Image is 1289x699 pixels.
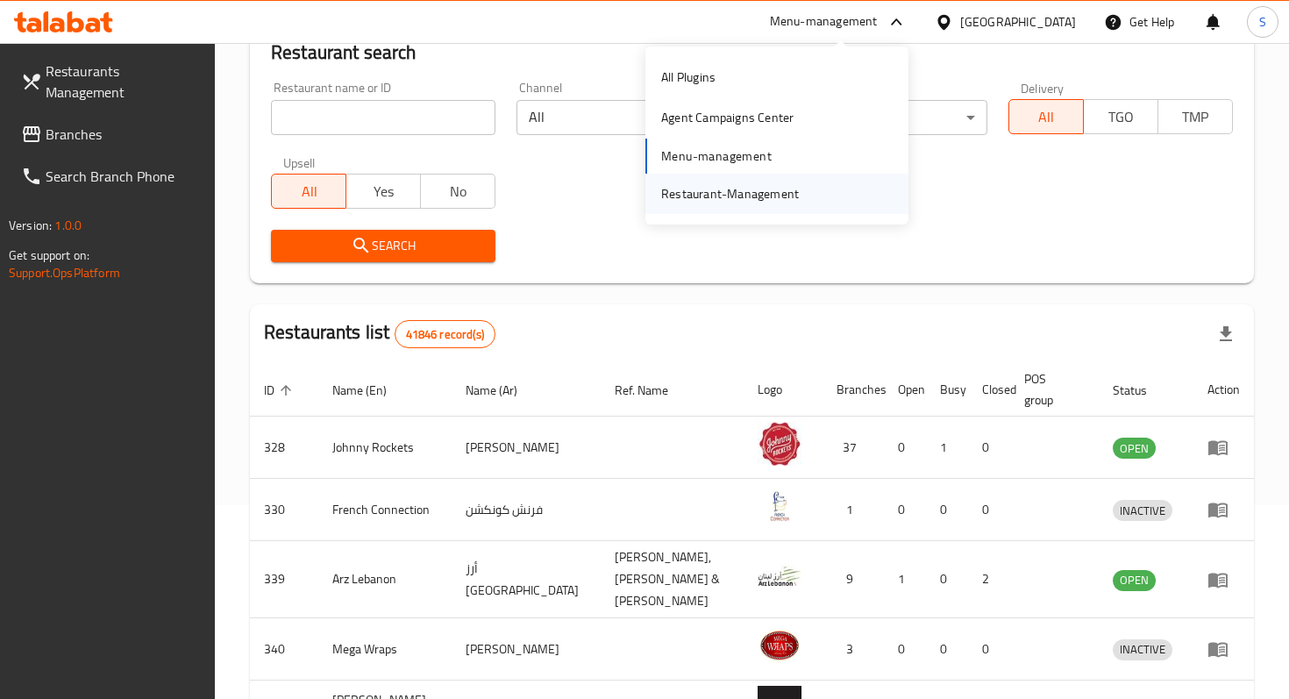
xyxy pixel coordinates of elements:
a: Search Branch Phone [7,155,215,197]
th: Branches [823,363,884,417]
td: 2 [968,541,1010,618]
span: ID [264,380,297,401]
div: Menu [1207,499,1240,520]
td: 0 [884,618,926,681]
span: Branches [46,124,201,145]
div: INACTIVE [1113,639,1172,660]
span: Status [1113,380,1170,401]
span: Search [285,235,481,257]
button: Search [271,230,495,262]
div: Menu [1207,437,1240,458]
td: 0 [884,417,926,479]
label: Delivery [1021,82,1065,94]
th: Closed [968,363,1010,417]
div: INACTIVE [1113,500,1172,521]
div: OPEN [1113,570,1156,591]
span: Search Branch Phone [46,166,201,187]
span: 41846 record(s) [395,326,495,343]
span: INACTIVE [1113,501,1172,521]
a: Branches [7,113,215,155]
td: 0 [968,417,1010,479]
span: Name (Ar) [466,380,540,401]
td: 0 [926,618,968,681]
span: OPEN [1113,570,1156,590]
td: Arz Lebanon [318,541,452,618]
div: All Plugins [661,68,716,87]
td: Mega Wraps [318,618,452,681]
span: TGO [1091,104,1151,130]
span: POS group [1024,368,1078,410]
span: TMP [1165,104,1226,130]
th: Action [1193,363,1254,417]
span: 1.0.0 [54,214,82,237]
td: 339 [250,541,318,618]
a: Support.OpsPlatform [9,261,120,284]
h2: Restaurants list [264,319,495,348]
td: French Connection [318,479,452,541]
img: Mega Wraps [758,624,801,667]
span: No [428,179,488,204]
div: Menu [1207,569,1240,590]
button: TGO [1083,99,1158,134]
td: فرنش كونكشن [452,479,601,541]
td: 1 [884,541,926,618]
td: 0 [968,479,1010,541]
td: 0 [926,541,968,618]
td: 0 [926,479,968,541]
td: [PERSON_NAME] [452,417,601,479]
span: Yes [353,179,414,204]
div: Menu-management [770,11,878,32]
span: Name (En) [332,380,409,401]
div: Menu [1207,638,1240,660]
button: TMP [1157,99,1233,134]
span: Version: [9,214,52,237]
button: No [420,174,495,209]
span: OPEN [1113,439,1156,459]
td: 0 [884,479,926,541]
td: 340 [250,618,318,681]
div: Export file [1205,313,1247,355]
td: Johnny Rockets [318,417,452,479]
td: 1 [926,417,968,479]
td: 330 [250,479,318,541]
span: Restaurants Management [46,61,201,103]
h2: Restaurant search [271,39,1233,66]
th: Open [884,363,926,417]
img: Johnny Rockets [758,422,801,466]
td: [PERSON_NAME],[PERSON_NAME] & [PERSON_NAME] [601,541,744,618]
span: S [1259,12,1266,32]
a: Restaurants Management [7,50,215,113]
div: OPEN [1113,438,1156,459]
td: أرز [GEOGRAPHIC_DATA] [452,541,601,618]
span: Get support on: [9,244,89,267]
div: Agent Campaigns Center [661,108,794,127]
button: All [271,174,346,209]
img: French Connection [758,484,801,528]
button: All [1008,99,1084,134]
th: Logo [744,363,823,417]
img: Arz Lebanon [758,554,801,598]
div: All [516,100,741,135]
td: 1 [823,479,884,541]
label: Upsell [283,156,316,168]
input: Search for restaurant name or ID.. [271,100,495,135]
th: Busy [926,363,968,417]
div: Total records count [395,320,495,348]
span: Ref. Name [615,380,691,401]
td: 9 [823,541,884,618]
td: [PERSON_NAME] [452,618,601,681]
td: 37 [823,417,884,479]
span: All [279,179,339,204]
div: [GEOGRAPHIC_DATA] [960,12,1076,32]
td: 328 [250,417,318,479]
button: Yes [345,174,421,209]
div: Restaurant-Management [661,184,799,203]
td: 3 [823,618,884,681]
span: INACTIVE [1113,639,1172,660]
td: 0 [968,618,1010,681]
span: All [1016,104,1077,130]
